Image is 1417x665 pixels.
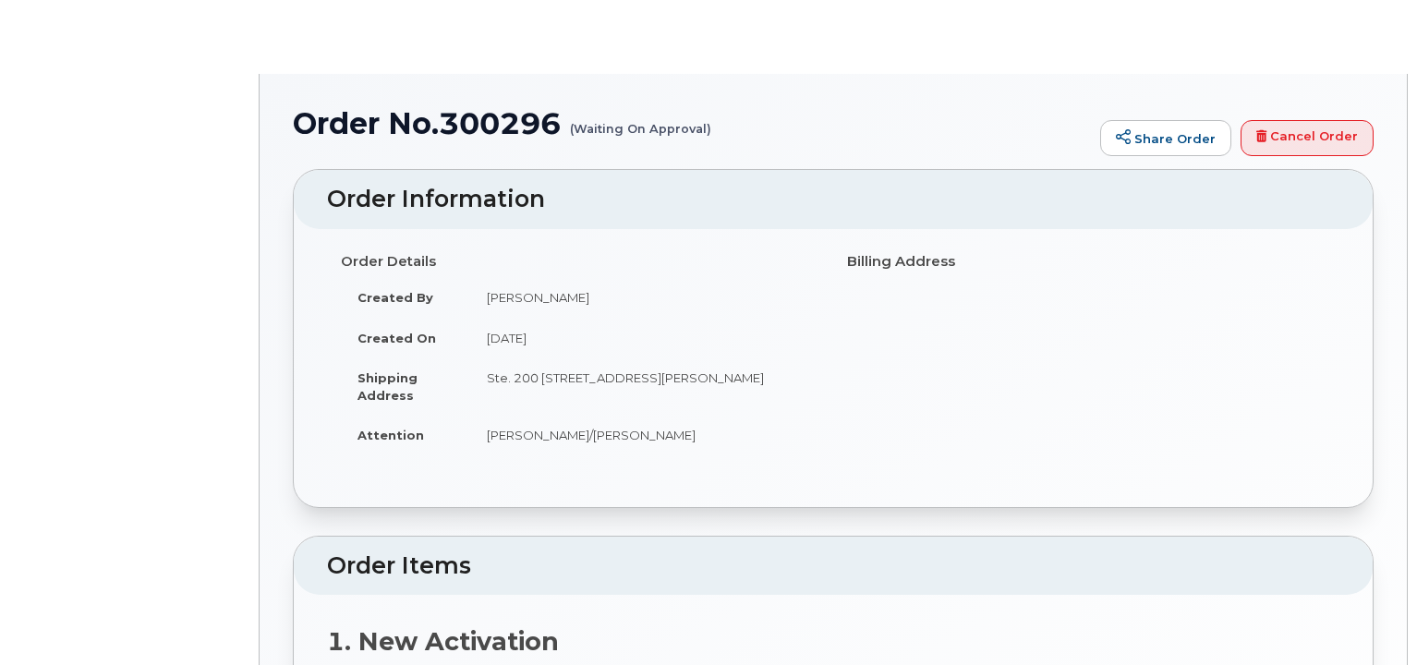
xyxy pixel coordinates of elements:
h4: Order Details [341,254,819,270]
h2: Order Items [327,553,1339,579]
small: (Waiting On Approval) [570,107,711,136]
h2: Order Information [327,187,1339,212]
strong: 1. New Activation [327,626,559,657]
strong: Attention [357,428,424,442]
h4: Billing Address [847,254,1326,270]
td: Ste. 200 [STREET_ADDRESS][PERSON_NAME] [470,357,819,415]
strong: Shipping Address [357,370,418,403]
td: [PERSON_NAME] [470,277,819,318]
strong: Created By [357,290,433,305]
a: Cancel Order [1241,120,1374,157]
td: [DATE] [470,318,819,358]
h1: Order No.300296 [293,107,1091,139]
td: [PERSON_NAME]/[PERSON_NAME] [470,415,819,455]
a: Share Order [1100,120,1231,157]
strong: Created On [357,331,436,345]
